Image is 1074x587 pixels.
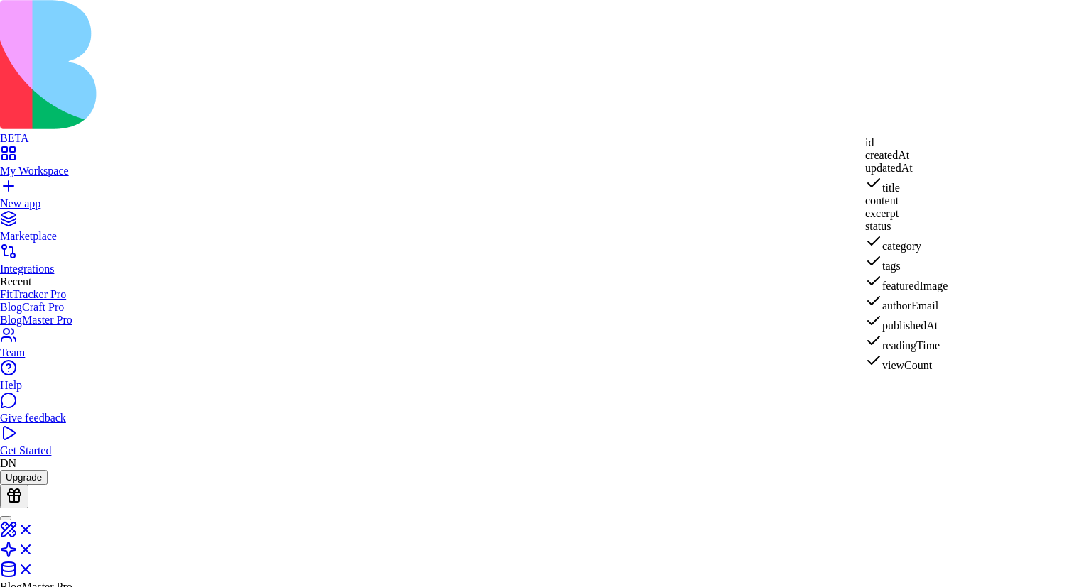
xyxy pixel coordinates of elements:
div: publishedAt [865,312,948,332]
div: createdAt [865,149,948,162]
div: status [865,220,948,233]
div: updatedAt [865,162,948,175]
div: authorEmail [865,292,948,312]
div: content [865,194,948,207]
div: title [865,175,948,194]
div: readingTime [865,332,948,352]
div: category [865,233,948,253]
div: tags [865,253,948,273]
div: viewCount [865,352,948,372]
div: excerpt [865,207,948,220]
div: id [865,136,948,149]
div: Columns [865,136,948,372]
div: featuredImage [865,273,948,292]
